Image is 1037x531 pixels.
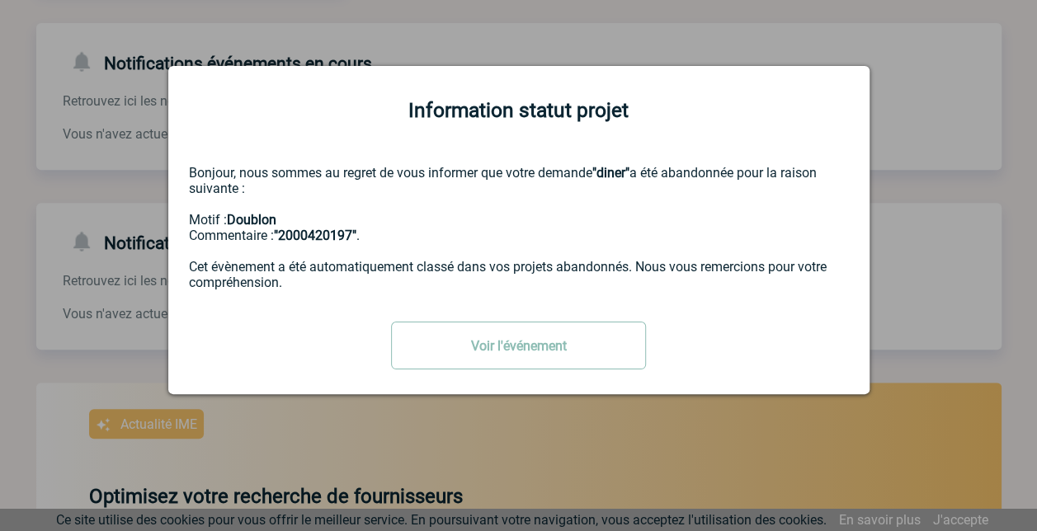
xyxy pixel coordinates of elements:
b: "2000420197" [274,228,356,243]
b: "diner" [592,165,629,181]
div: Bonjour, nous sommes au regret de vous informer que votre demande a été abandonnée pour la raison... [189,165,849,290]
div: Information statut projet [189,99,849,121]
b: Doublon [227,212,276,228]
a: Voir l'événement [391,322,646,369]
